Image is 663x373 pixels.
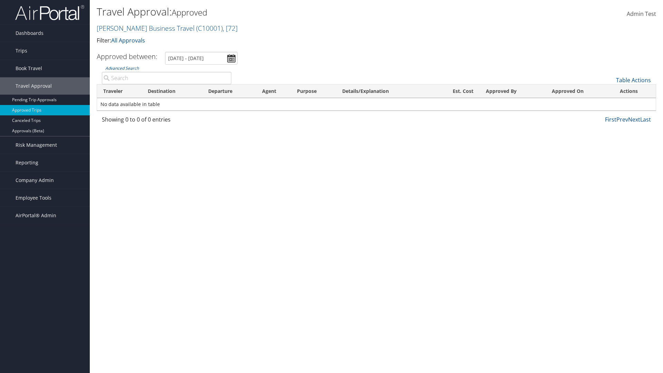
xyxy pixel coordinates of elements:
small: Approved [172,7,207,18]
th: Approved On: activate to sort column ascending [546,85,614,98]
span: Risk Management [16,136,57,154]
span: Dashboards [16,25,44,42]
input: Advanced Search [102,72,231,84]
span: Trips [16,42,27,59]
a: Admin Test [627,3,656,25]
th: Actions [614,85,656,98]
a: All Approvals [111,37,145,44]
span: , [ 72 ] [223,23,238,33]
span: Admin Test [627,10,656,18]
img: airportal-logo.png [15,4,84,21]
a: First [605,116,616,123]
p: Filter: [97,36,470,45]
th: Approved By: activate to sort column ascending [480,85,546,98]
span: Book Travel [16,60,42,77]
th: Destination: activate to sort column ascending [142,85,202,98]
span: Reporting [16,154,38,171]
span: AirPortal® Admin [16,207,56,224]
h1: Travel Approval: [97,4,470,19]
th: Est. Cost: activate to sort column ascending [432,85,480,98]
th: Purpose [291,85,336,98]
h3: Approved between: [97,52,157,61]
a: Table Actions [616,76,651,84]
a: Prev [616,116,628,123]
a: Advanced Search [105,65,139,71]
span: Employee Tools [16,189,51,207]
th: Departure: activate to sort column ascending [202,85,256,98]
th: Details/Explanation [336,85,432,98]
span: Company Admin [16,172,54,189]
span: ( C10001 ) [196,23,223,33]
td: No data available in table [97,98,656,111]
a: Last [640,116,651,123]
th: Traveler: activate to sort column ascending [97,85,142,98]
input: [DATE] - [DATE] [165,52,238,65]
th: Agent [256,85,291,98]
span: Travel Approval [16,77,52,95]
div: Showing 0 to 0 of 0 entries [102,115,231,127]
a: [PERSON_NAME] Business Travel [97,23,238,33]
a: Next [628,116,640,123]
